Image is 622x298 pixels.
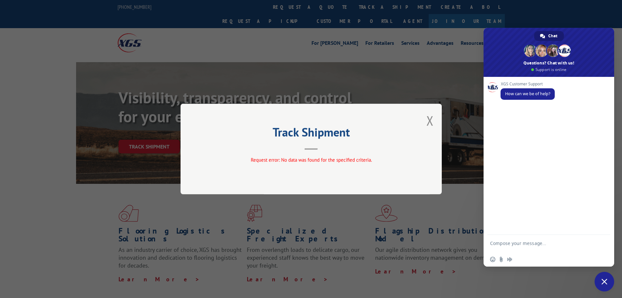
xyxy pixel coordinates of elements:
[505,91,550,96] span: How can we be of help?
[426,112,434,129] button: Close modal
[548,31,557,41] span: Chat
[213,128,409,140] h2: Track Shipment
[499,257,504,262] span: Send a file
[250,157,372,163] span: Request error: No data was found for the specified criteria.
[595,272,614,291] div: Close chat
[534,31,564,41] div: Chat
[507,257,512,262] span: Audio message
[490,257,495,262] span: Insert an emoji
[501,82,555,86] span: XGS Customer Support
[490,240,593,252] textarea: Compose your message...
